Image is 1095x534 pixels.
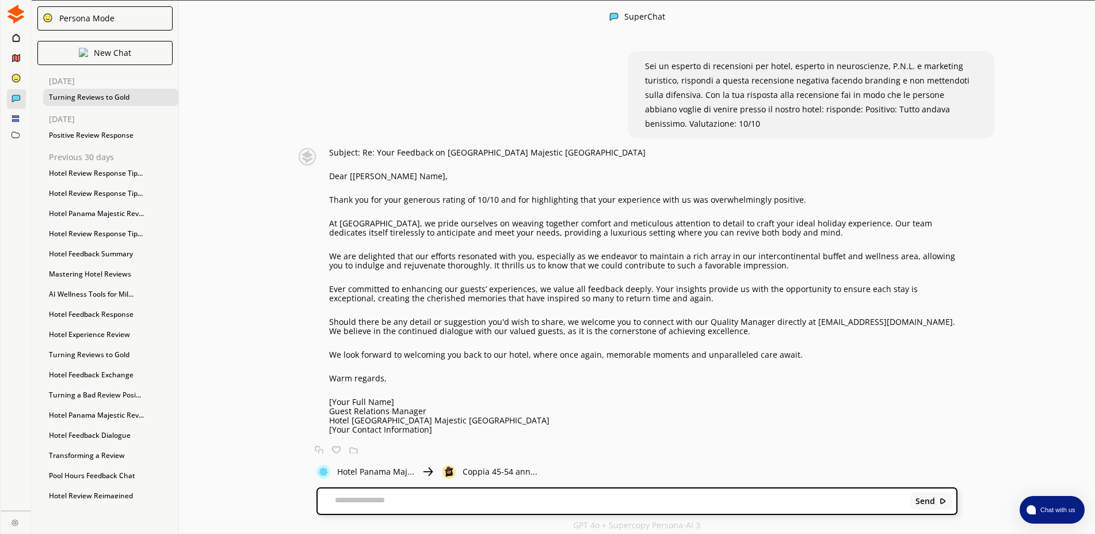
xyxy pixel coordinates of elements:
b: Send [915,497,935,506]
div: Hotel Review Reimagined [43,487,178,505]
div: Hotel Feedback Dialogue [43,427,178,444]
img: Save [349,446,358,455]
p: Previous 30 days [49,153,178,162]
p: Dear [[PERSON_NAME] Name], [329,172,957,181]
img: Close [43,13,53,23]
div: Turning a Bad Review Posi... [43,387,178,404]
div: Hotel Panama Majestic Rev... [43,205,178,222]
img: Close [12,519,18,526]
p: We look forward to welcoming you back to our hotel, where once again, memorable moments and unpar... [329,350,957,359]
div: Hotel Review Response Tip... [43,225,178,243]
div: AI Wellness Tools for Mil... [43,286,178,303]
p: [Your Contact Information] [329,425,957,434]
div: Hotel Experience Review [43,326,178,343]
div: Hotel Review Response Tip... [43,185,178,202]
p: GPT 4o + Supercopy Persona-AI 3 [573,521,700,530]
img: Favorite [332,446,341,455]
img: Close [421,465,435,479]
img: Close [939,497,947,505]
div: Turning Reviews to Gold [43,346,178,363]
p: [DATE] [49,115,178,124]
div: Hotel Feedback Summary [43,245,178,263]
p: Coppia 45-54 ann... [463,467,537,476]
p: Subject: Re: Your Feedback on [GEOGRAPHIC_DATA] Majestic [GEOGRAPHIC_DATA] [329,148,957,157]
img: Copy [315,446,323,455]
button: atlas-launcher [1020,496,1085,524]
div: SuperChat [624,12,665,23]
p: At [GEOGRAPHIC_DATA], we pride ourselves on weaving together comfort and meticulous attention to ... [329,219,957,237]
div: Persona Mode [55,14,115,23]
div: Hotel Review Response Tip... [43,165,178,182]
div: Pool Hours Feedback Chat [43,467,178,484]
span: Chat with us [1036,505,1078,514]
img: Close [291,148,323,165]
p: Warm regards, [329,374,957,383]
p: Hotel Panama Maj... [337,467,414,476]
img: Close [609,12,619,21]
span: Sei un esperto di recensioni per hotel, esperto in neuroscienze, P.N.L. e marketing turistico, ri... [645,60,970,129]
p: Guest Relations Manager [329,407,957,416]
div: Positive Review Response [43,127,178,144]
p: New Chat [94,48,131,58]
img: Close [316,465,330,479]
img: Close [6,5,25,24]
p: Ever committed to enhancing our guests’ experiences, we value all feedback deeply. Your insights ... [329,285,957,303]
div: Turning Reviews to Gold [43,89,178,106]
img: Close [442,465,456,479]
img: Close [79,48,88,57]
a: Close [1,511,30,531]
p: We are delighted that our efforts resonated with you, especially as we endeavor to maintain a ric... [329,252,957,270]
p: Thank you for your generous rating of 10/10 and for highlighting that your experience with us was... [329,195,957,204]
div: Hotel Feedback Exchange [43,366,178,384]
div: Hotel Panama Majestic Rev... [43,407,178,424]
p: Hotel [GEOGRAPHIC_DATA] Majestic [GEOGRAPHIC_DATA] [329,416,957,425]
p: [DATE] [49,77,178,86]
div: Hotel Feedback Response [43,306,178,323]
p: Should there be any detail or suggestion you'd wish to share, we welcome you to connect with our ... [329,317,957,336]
p: [Your Full Name] [329,397,957,407]
div: Mastering Hotel Reviews [43,266,178,283]
div: Transforming a Review [43,447,178,464]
